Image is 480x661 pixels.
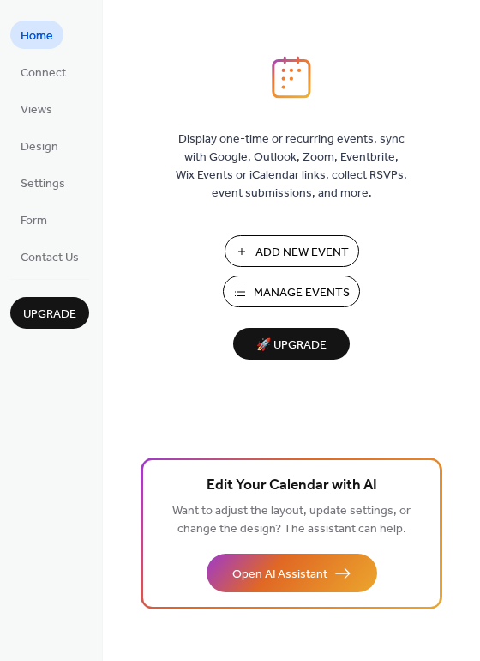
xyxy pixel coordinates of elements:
[10,131,69,160] a: Design
[23,306,76,324] span: Upgrade
[176,130,407,203] span: Display one-time or recurring events, sync with Google, Outlook, Zoom, Eventbrite, Wix Events or ...
[10,297,89,329] button: Upgrade
[207,554,377,592] button: Open AI Assistant
[225,235,359,267] button: Add New Event
[255,244,349,262] span: Add New Event
[10,94,63,123] a: Views
[21,101,52,119] span: Views
[272,56,311,99] img: logo_icon.svg
[207,474,377,498] span: Edit Your Calendar with AI
[21,212,47,230] span: Form
[21,249,79,267] span: Contact Us
[21,138,58,156] span: Design
[233,328,350,360] button: 🚀 Upgrade
[243,334,339,357] span: 🚀 Upgrade
[21,175,65,193] span: Settings
[21,64,66,82] span: Connect
[172,500,411,541] span: Want to adjust the layout, update settings, or change the design? The assistant can help.
[10,205,57,233] a: Form
[223,276,360,307] button: Manage Events
[10,168,75,197] a: Settings
[10,242,89,270] a: Contact Us
[232,566,327,584] span: Open AI Assistant
[254,284,350,302] span: Manage Events
[10,58,76,86] a: Connect
[21,27,53,45] span: Home
[10,21,63,49] a: Home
